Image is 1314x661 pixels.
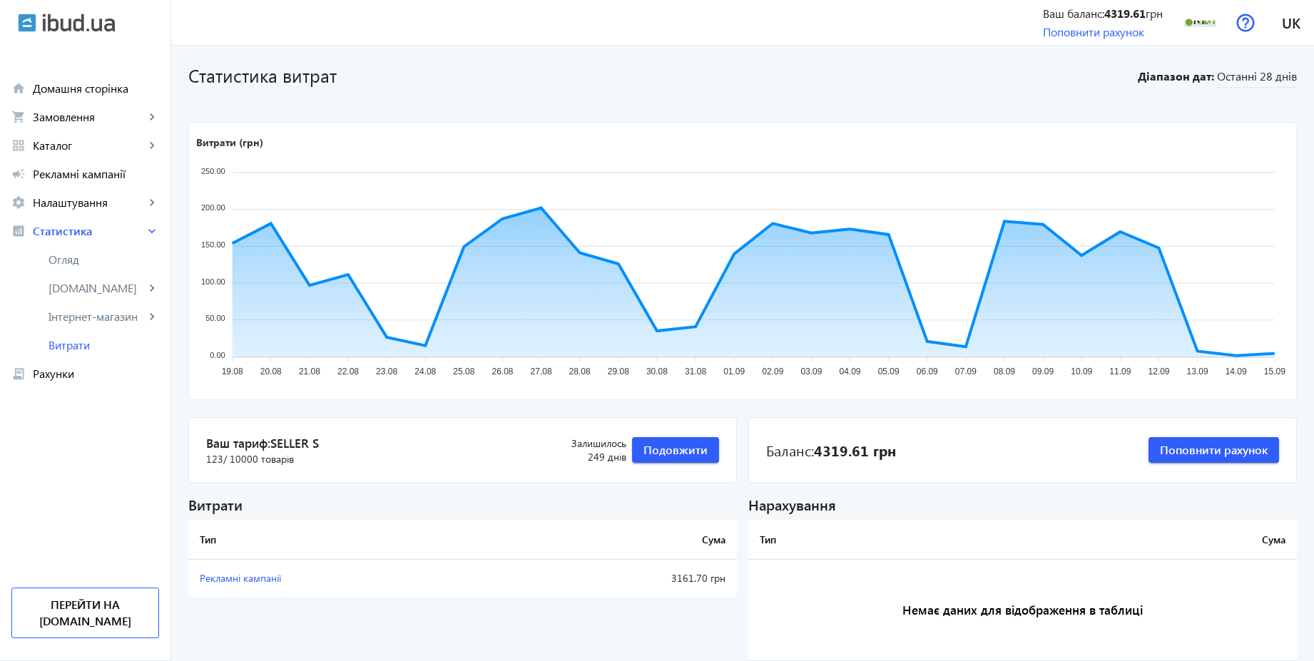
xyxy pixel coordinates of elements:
[33,367,159,381] span: Рахунки
[533,436,626,464] div: 249 днів
[145,309,159,324] mat-icon: keyboard_arrow_right
[145,195,159,210] mat-icon: keyboard_arrow_right
[748,520,999,560] th: Тип
[504,560,737,597] td: 3161.70 грн
[260,367,282,377] tspan: 20.08
[145,281,159,295] mat-icon: keyboard_arrow_right
[1226,367,1247,377] tspan: 14.09
[299,367,320,377] tspan: 21.08
[43,14,115,32] img: ibud_text.svg
[33,138,145,153] span: Каталог
[205,314,225,323] tspan: 50.00
[11,195,26,210] mat-icon: settings
[1109,367,1131,377] tspan: 11.09
[210,351,225,359] tspan: 0.00
[11,110,26,124] mat-icon: shopping_cart
[748,560,1297,661] h3: Немає даних для відображення в таблиці
[200,571,281,585] span: Рекламні кампанії
[800,367,822,377] tspan: 03.09
[11,588,159,638] a: Перейти на [DOMAIN_NAME]
[201,240,225,249] tspan: 150.00
[994,367,1015,377] tspan: 08.09
[608,367,629,377] tspan: 29.08
[1187,367,1208,377] tspan: 13.09
[1071,367,1092,377] tspan: 10.09
[840,367,861,377] tspan: 04.09
[414,367,436,377] tspan: 24.08
[1043,24,1144,39] a: Поповнити рахунок
[376,367,397,377] tspan: 23.08
[11,138,26,153] mat-icon: grid_view
[643,442,708,458] span: Подовжити
[145,110,159,124] mat-icon: keyboard_arrow_right
[11,167,26,181] mat-icon: campaign
[453,367,474,377] tspan: 25.08
[201,167,225,175] tspan: 250.00
[206,452,294,466] span: 123
[188,495,737,514] div: Витрати
[1043,6,1163,21] div: Ваш баланс: грн
[188,520,504,560] th: Тип
[49,309,145,324] span: Інтернет-магазин
[223,452,294,466] span: / 10000 товарів
[33,195,145,210] span: Налаштування
[533,436,626,451] span: Залишилось
[531,367,552,377] tspan: 27.08
[1217,68,1297,88] span: Останні 28 днів
[762,367,783,377] tspan: 02.09
[337,367,359,377] tspan: 22.08
[145,138,159,153] mat-icon: keyboard_arrow_right
[1136,68,1214,84] b: Діапазон дат:
[878,367,900,377] tspan: 05.09
[685,367,706,377] tspan: 31.08
[11,367,26,381] mat-icon: receipt_long
[206,435,533,452] span: Ваш тариф:
[917,367,938,377] tspan: 06.09
[33,167,159,181] span: Рекламні кампанії
[222,367,243,377] tspan: 19.08
[569,367,591,377] tspan: 28.08
[492,367,513,377] tspan: 26.08
[49,281,145,295] span: [DOMAIN_NAME]
[646,367,668,377] tspan: 30.08
[11,81,26,96] mat-icon: home
[201,277,225,286] tspan: 100.00
[748,495,1297,514] div: Нарахування
[33,224,145,238] span: Статистика
[49,252,159,267] span: Огляд
[49,338,159,352] span: Витрати
[196,135,263,149] text: Витрати (грн)
[201,204,225,212] tspan: 200.00
[1184,6,1216,39] img: 275406033d07edc69d8751969449544-19d00c2407.png
[814,440,896,460] b: 4319.61 грн
[1149,437,1279,463] button: Поповнити рахунок
[1148,367,1169,377] tspan: 12.09
[999,520,1297,560] th: Сума
[33,81,159,96] span: Домашня сторінка
[1282,14,1300,31] span: uk
[11,224,26,238] mat-icon: analytics
[33,110,145,124] span: Замовлення
[188,63,1130,88] h1: Статистика витрат
[145,224,159,238] mat-icon: keyboard_arrow_right
[1032,367,1054,377] tspan: 09.09
[1236,14,1255,32] img: help.svg
[1104,6,1146,21] b: 4319.61
[1264,367,1285,377] tspan: 15.09
[723,367,745,377] tspan: 01.09
[1160,442,1268,458] span: Поповнити рахунок
[955,367,977,377] tspan: 07.09
[270,435,319,451] span: Seller S
[766,440,896,460] div: Баланс:
[632,437,719,463] button: Подовжити
[504,520,737,560] th: Сума
[18,14,36,32] img: ibud.svg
